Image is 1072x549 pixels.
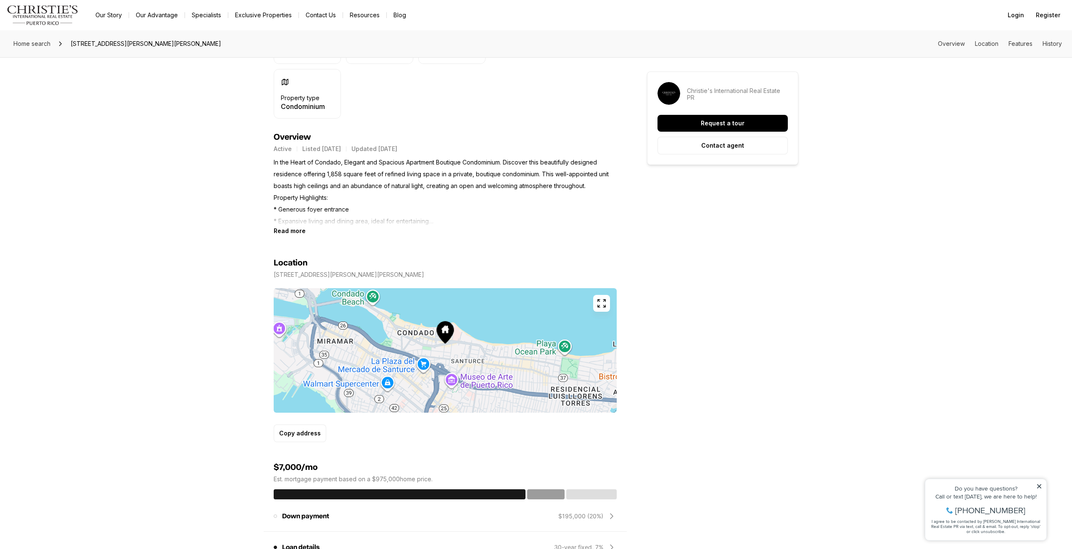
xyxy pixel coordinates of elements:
[11,52,120,68] span: I agree to be contacted by [PERSON_NAME] International Real Estate PR via text, call & email. To ...
[7,5,79,25] img: logo
[687,88,788,101] p: Christie's International Real Estate PR
[89,9,129,21] a: Our Story
[1036,12,1060,19] span: Register
[274,156,617,227] p: In the Heart of Condado, Elegant and Spacious Apartment Boutique Condominium. Discover this beaut...
[13,40,50,47] span: Home search
[282,513,329,520] p: Down payment
[274,227,306,234] button: Read more
[274,132,617,142] h4: Overview
[1009,40,1032,47] a: Skip to: Features
[657,115,788,132] button: Request a tour
[274,424,326,442] button: Copy address
[938,40,965,47] a: Skip to: Overview
[274,462,617,472] h4: $7,000/mo
[701,120,745,127] p: Request a tour
[274,271,424,278] p: [STREET_ADDRESS][PERSON_NAME][PERSON_NAME]
[67,37,224,50] span: [STREET_ADDRESS][PERSON_NAME][PERSON_NAME]
[1043,40,1062,47] a: Skip to: History
[1031,7,1065,24] button: Register
[9,19,121,25] div: Do you have questions?
[299,9,343,21] button: Contact Us
[351,146,397,152] p: Updated [DATE]
[274,288,617,413] img: Map of 1403 CALLE LUCHETTI #3A, SAN JUAN PR, 00907
[274,146,292,152] p: Active
[279,430,321,437] p: Copy address
[657,137,788,154] button: Contact agent
[938,40,1062,47] nav: Page section menu
[281,103,325,110] p: Condominium
[281,95,319,101] p: Property type
[10,37,54,50] a: Home search
[558,512,603,520] div: $195,000 (20%)
[274,258,308,268] h4: Location
[1008,12,1024,19] span: Login
[9,27,121,33] div: Call or text [DATE], we are here to help!
[701,142,744,149] p: Contact agent
[129,9,185,21] a: Our Advantage
[1003,7,1029,24] button: Login
[343,9,386,21] a: Resources
[228,9,298,21] a: Exclusive Properties
[302,146,341,152] p: Listed [DATE]
[185,9,228,21] a: Specialists
[274,476,617,483] p: Est. mortgage payment based on a $975,000 home price.
[975,40,998,47] a: Skip to: Location
[387,9,413,21] a: Blog
[274,506,617,526] div: Down payment$195,000 (20%)
[34,40,105,48] span: [PHONE_NUMBER]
